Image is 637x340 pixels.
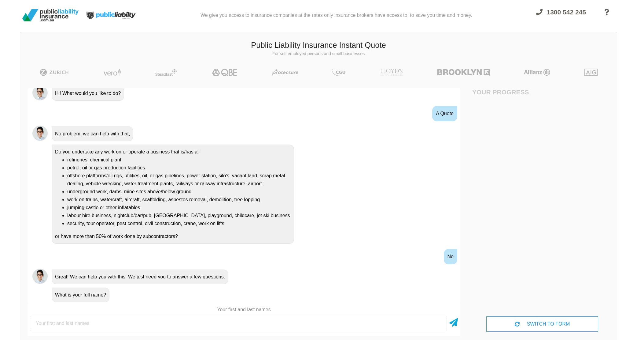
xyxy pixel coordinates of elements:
[20,7,81,24] img: Public Liability Insurance
[101,69,124,76] img: Vero | Public Liability Insurance
[67,164,291,172] li: petrol, oil or gas production facilities
[330,69,348,76] img: CGU | Public Liability Insurance
[153,69,180,76] img: Steadfast | Public Liability Insurance
[52,145,294,244] div: Do you undertake any work on or operate a business that is/has a: or have more than 50% of work d...
[67,204,291,212] li: jumping castle or other inflatables
[201,2,472,28] div: We give you access to insurance companies at the rates only insurance brokers have access to, to ...
[52,127,133,141] div: No problem, we can help with that,
[30,316,447,331] input: Your first and last names
[67,212,291,220] li: labour hire business, nightclub/bar/pub, [GEOGRAPHIC_DATA], playground, childcare, jet ski business
[547,9,586,16] span: 1300 542 245
[28,306,460,313] p: Your first and last names
[32,126,48,141] img: Chatbot | PLI
[32,85,48,100] img: Chatbot | PLI
[32,269,48,284] img: Chatbot | PLI
[486,316,598,332] div: SWITCH TO FORM
[81,2,142,28] img: Public Liability Insurance Light
[435,69,492,76] img: Brooklyn | Public Liability Insurance
[377,69,406,76] img: LLOYD's | Public Liability Insurance
[531,5,591,28] a: 1300 542 245
[52,86,124,101] div: Hi! What would you like to do?
[472,88,542,96] h4: Your Progress
[37,69,72,76] img: Zurich | Public Liability Insurance
[67,196,291,204] li: work on trains, watercraft, aircraft, scaffolding, asbestos removal, demolition, tree lopping
[52,270,228,284] div: Great! We can help you with this. We just need you to answer a few questions.
[444,249,457,264] div: No
[67,220,291,228] li: security, tour operator, pest control, civil construction, crane, work on lifts
[208,69,241,76] img: QBE | Public Liability Insurance
[582,69,600,76] img: AIG | Public Liability Insurance
[432,106,457,121] div: A Quote
[521,69,553,76] img: Allianz | Public Liability Insurance
[67,156,291,164] li: refineries, chemical plant
[52,288,109,302] div: What is your full name?
[25,40,612,51] h3: Public Liability Insurance Instant Quote
[25,51,612,57] p: For self employed persons and small businesses
[67,172,291,188] li: offshore platforms/oil rigs, utilities, oil, or gas pipelines, power station, silo's, vacant land...
[270,69,301,76] img: Protecsure | Public Liability Insurance
[67,188,291,196] li: underground work, dams, mine sites above/below ground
